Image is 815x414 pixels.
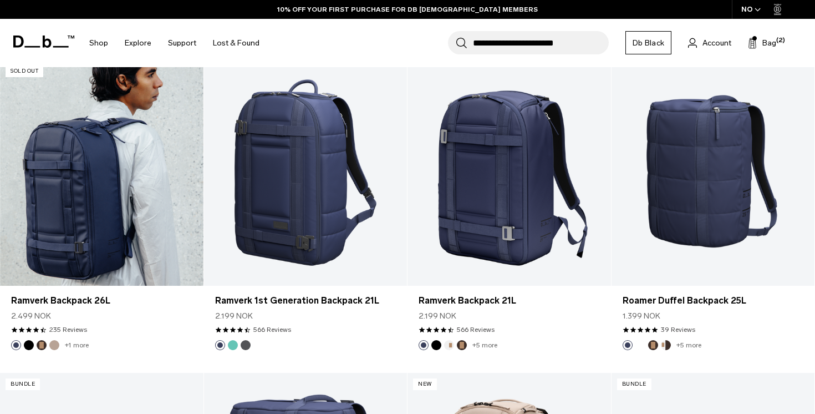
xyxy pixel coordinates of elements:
[419,340,429,350] button: Blue Hour
[407,60,611,286] a: Ramverk Backpack 21L
[623,294,804,307] a: Roamer Duffel Backpack 25L
[168,23,196,63] a: Support
[444,340,454,350] button: Oatmilk
[37,340,47,350] button: Espresso
[215,294,396,307] a: Ramverk 1st Generation Backpack 21L
[431,340,441,350] button: Black Out
[65,341,89,349] a: +1 more
[49,325,87,335] a: 235 reviews
[277,4,538,14] a: 10% OFF YOUR FIRST PURCHASE FOR DB [DEMOGRAPHIC_DATA] MEMBERS
[676,341,701,349] a: +5 more
[625,31,671,54] a: Db Black
[688,36,731,49] a: Account
[215,310,253,322] span: 2.199 NOK
[241,340,251,350] button: Gneiss
[623,310,660,322] span: 1.399 NOK
[204,60,407,286] a: Ramverk 1st Generation Backpack 21L
[457,325,495,335] a: 566 reviews
[213,23,259,63] a: Lost & Found
[661,340,671,350] button: Cappuccino
[49,340,59,350] button: Fogbow Beige
[661,325,695,335] a: 39 reviews
[228,340,238,350] button: Glacier Green
[253,325,291,335] a: 566 reviews
[635,340,645,350] button: White Out
[6,378,40,390] p: Bundle
[24,340,34,350] button: Black Out
[623,340,633,350] button: Blue Hour
[617,378,651,390] p: Bundle
[472,341,497,349] a: +5 more
[702,37,731,49] span: Account
[762,37,776,49] span: Bag
[457,340,467,350] button: Espresso
[776,36,785,46] span: (2)
[612,60,815,286] a: Roamer Duffel Backpack 25L
[419,310,456,322] span: 2.199 NOK
[6,65,43,77] p: Sold Out
[89,23,108,63] a: Shop
[81,19,268,67] nav: Main Navigation
[748,36,776,49] button: Bag (2)
[215,340,225,350] button: Blue Hour
[125,23,151,63] a: Explore
[11,310,51,322] span: 2.499 NOK
[11,340,21,350] button: Blue Hour
[648,340,658,350] button: Espresso
[419,294,600,307] a: Ramverk Backpack 21L
[11,294,192,307] a: Ramverk Backpack 26L
[413,378,437,390] p: New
